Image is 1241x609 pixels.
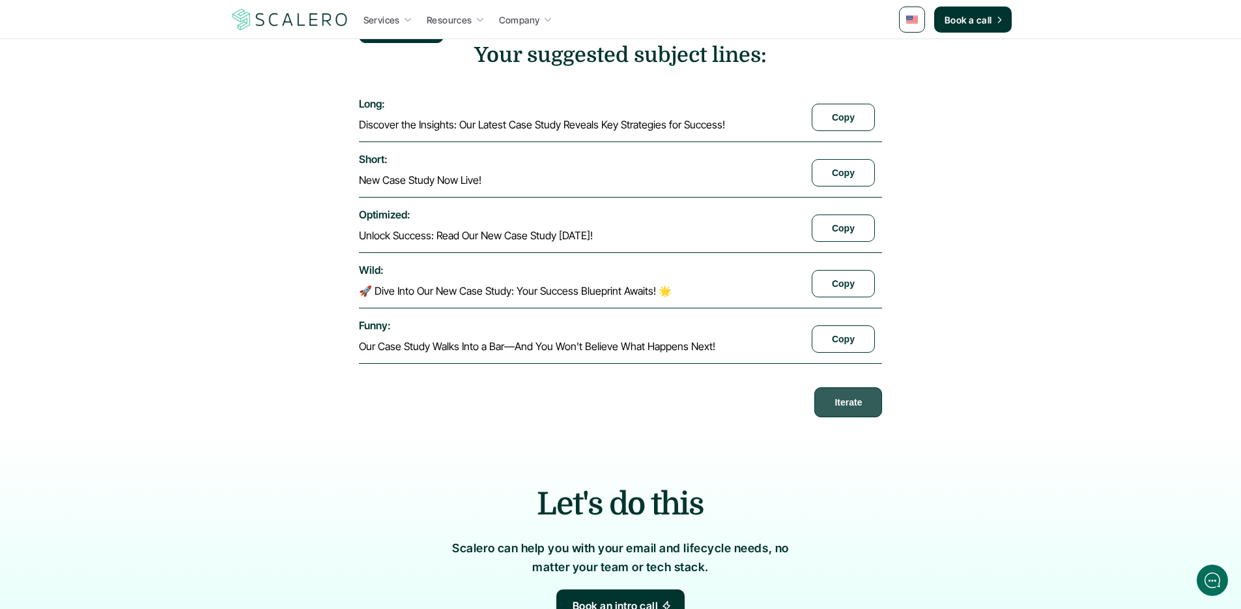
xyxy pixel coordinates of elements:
a: Book a call [934,7,1012,33]
button: Copy [812,159,875,186]
h1: Hi! Welcome to [GEOGRAPHIC_DATA]. [20,63,241,84]
label: long : [359,97,385,110]
h2: Let's do this [282,483,960,526]
p: Unlock Success: Read Our New Case Study [DATE]! [359,229,593,242]
p: 🚀 Dive Into Our New Case Study: Your Success Blueprint Awaits! 🌟 [359,284,672,297]
button: Copy [812,270,875,297]
a: Scalero company logotype [230,8,350,31]
p: New Case Study Now Live! [359,173,481,186]
p: Services [364,13,400,27]
button: Copy [812,215,875,242]
button: Copy [812,325,875,353]
p: Our Case Study Walks Into a Bar—And You Won't Believe What Happens Next! [359,340,715,353]
iframe: gist-messenger-bubble-iframe [1197,565,1228,596]
label: short : [359,153,388,166]
img: Scalero company logotype [230,7,350,32]
h2: Your suggested subject lines: [359,43,883,67]
button: Copy [812,104,875,131]
p: Scalero can help you with your email and lifecycle needs, no matter your team or tech stack. [438,539,803,577]
span: We run on Gist [109,456,165,464]
label: optimized : [359,208,410,221]
label: funny : [359,319,391,332]
p: Company [499,13,540,27]
button: Iterate [814,387,882,417]
h2: Let us know if we can help with lifecycle marketing. [20,87,241,149]
p: Resources [427,13,472,27]
p: Discover the Insights: Our Latest Case Study Reveals Key Strategies for Success! [359,118,725,131]
button: New conversation [20,173,240,199]
span: New conversation [84,181,156,191]
label: wild : [359,263,384,276]
p: Book a call [945,13,992,27]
